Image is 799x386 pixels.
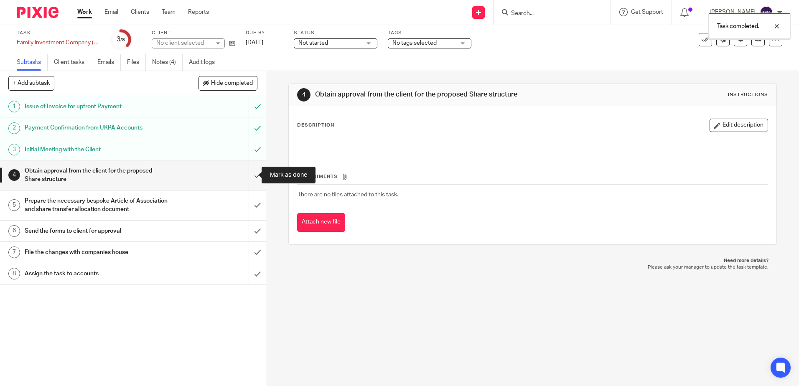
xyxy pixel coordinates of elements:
small: /8 [120,38,125,42]
a: Audit logs [189,54,221,71]
h1: Obtain approval from the client for the proposed Share structure [25,165,168,186]
img: Pixie [17,7,59,18]
div: 3 [8,144,20,155]
p: Task completed. [717,22,759,30]
a: Files [127,54,146,71]
a: Team [162,8,176,16]
a: Work [77,8,92,16]
span: Attachments [298,174,338,179]
h1: Payment Confirmation from UKPA Accounts [25,122,168,134]
a: Client tasks [54,54,91,71]
h1: Obtain approval from the client for the proposed Share structure [315,90,550,99]
img: svg%3E [760,6,773,19]
h1: Send the forms to client for approval [25,225,168,237]
h1: Initial Meeting with the Client [25,143,168,156]
button: + Add subtask [8,76,54,90]
a: Subtasks [17,54,48,71]
label: Status [294,30,377,36]
p: Description [297,122,334,129]
a: Reports [188,8,209,16]
label: Tags [388,30,471,36]
button: Attach new file [297,213,345,232]
h1: Prepare the necessary bespoke Article of Association and share transfer allocation document [25,195,168,216]
div: 6 [8,225,20,237]
div: 4 [297,88,310,102]
label: Task [17,30,100,36]
a: Clients [131,8,149,16]
div: No client selected [156,39,211,47]
div: 5 [8,199,20,211]
div: Family Investment Company (FIC) [17,38,100,47]
span: There are no files attached to this task. [298,192,398,198]
label: Client [152,30,235,36]
div: 1 [8,101,20,112]
p: Please ask your manager to update the task template. [297,264,768,271]
label: Due by [246,30,283,36]
button: Edit description [710,119,768,132]
h1: File the changes with companies house [25,246,168,259]
div: 8 [8,268,20,279]
h1: Assign the task to accounts [25,267,168,280]
span: [DATE] [246,40,263,46]
span: Hide completed [211,80,253,87]
div: 7 [8,246,20,258]
p: Need more details? [297,257,768,264]
a: Emails [97,54,121,71]
div: Instructions [728,91,768,98]
span: Not started [298,40,328,46]
span: No tags selected [392,40,437,46]
div: 3 [117,35,125,44]
a: Notes (4) [152,54,183,71]
h1: Issue of Invoice for upfront Payment [25,100,168,113]
button: Hide completed [198,76,257,90]
div: 2 [8,122,20,134]
a: Email [104,8,118,16]
div: 4 [8,169,20,181]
